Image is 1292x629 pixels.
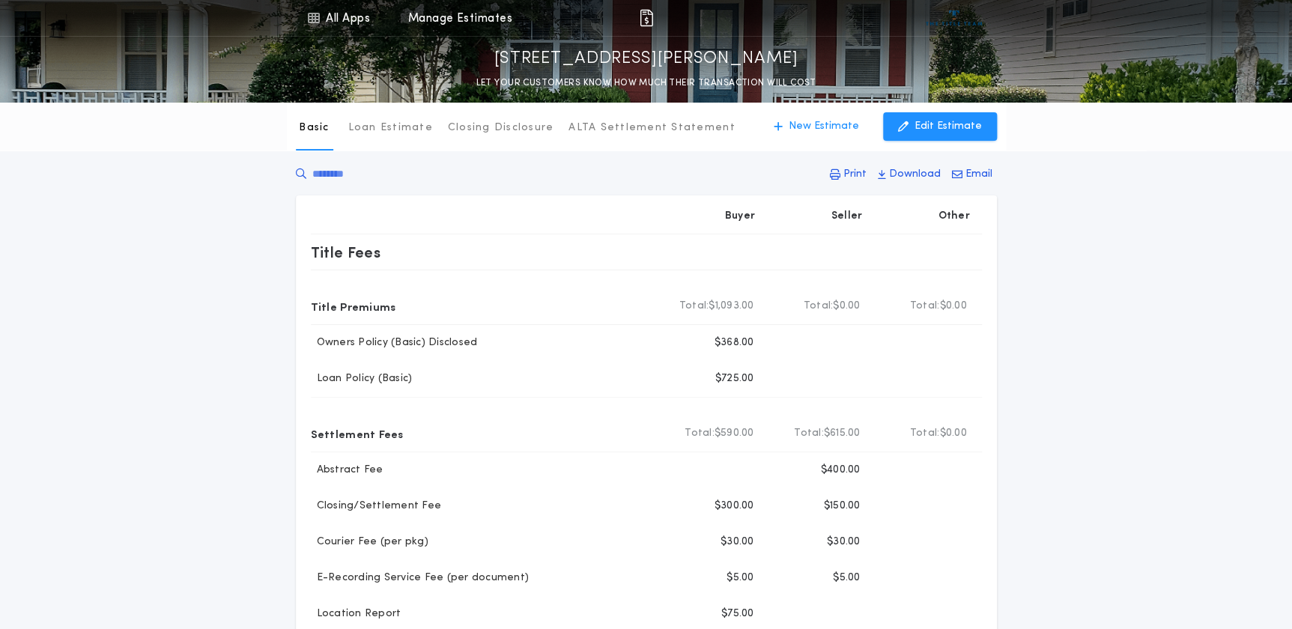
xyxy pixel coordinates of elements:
span: $0.00 [833,299,860,314]
p: Closing Disclosure [448,121,554,136]
p: Print [843,167,867,182]
p: $30.00 [721,535,754,550]
b: Total: [910,426,940,441]
p: Basic [299,121,329,136]
button: New Estimate [759,112,874,141]
img: img [637,9,655,27]
p: Abstract Fee [311,463,383,478]
button: Print [825,161,871,188]
b: Total: [685,426,715,441]
p: Owners Policy (Basic) Disclosed [311,335,478,350]
p: $30.00 [827,535,861,550]
p: Seller [831,209,863,224]
button: Edit Estimate [883,112,997,141]
p: $75.00 [721,607,754,622]
p: $150.00 [824,499,861,514]
span: $1,093.00 [709,299,753,314]
span: $590.00 [715,426,754,441]
p: Other [938,209,969,224]
p: Loan Policy (Basic) [311,371,413,386]
b: Total: [804,299,834,314]
button: Download [873,161,945,188]
p: ALTA Settlement Statement [568,121,735,136]
span: $0.00 [939,299,966,314]
span: $0.00 [939,426,966,441]
p: Buyer [725,209,755,224]
img: vs-icon [926,10,982,25]
p: [STREET_ADDRESS][PERSON_NAME] [494,47,798,71]
p: Loan Estimate [348,121,433,136]
p: $5.00 [833,571,860,586]
p: Closing/Settlement Fee [311,499,442,514]
p: Title Premiums [311,294,396,318]
p: Location Report [311,607,401,622]
p: $5.00 [727,571,753,586]
span: $615.00 [824,426,861,441]
button: Email [947,161,997,188]
p: $368.00 [715,335,754,350]
p: Courier Fee (per pkg) [311,535,428,550]
p: New Estimate [789,119,859,134]
p: E-Recording Service Fee (per document) [311,571,530,586]
p: $400.00 [821,463,861,478]
p: LET YOUR CUSTOMERS KNOW HOW MUCH THEIR TRANSACTION WILL COST [476,76,816,91]
p: Edit Estimate [915,119,982,134]
p: $725.00 [715,371,754,386]
p: $300.00 [715,499,754,514]
p: Email [965,167,992,182]
p: Settlement Fees [311,422,404,446]
b: Total: [794,426,824,441]
p: Title Fees [311,240,381,264]
p: Download [889,167,941,182]
b: Total: [910,299,940,314]
b: Total: [679,299,709,314]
